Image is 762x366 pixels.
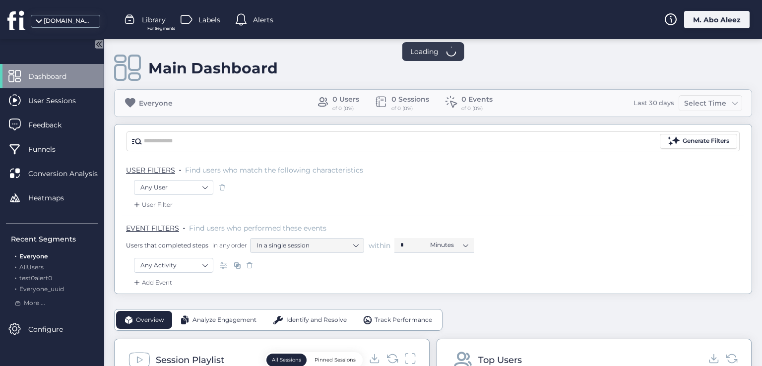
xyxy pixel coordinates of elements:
span: test0alert0 [19,274,52,282]
span: in any order [210,241,247,249]
span: Overview [136,315,164,325]
span: within [369,241,390,250]
span: . [183,222,185,232]
div: Recent Segments [11,234,98,244]
button: Generate Filters [660,134,737,149]
span: More ... [24,299,45,308]
div: M. Abo Aleez [684,11,750,28]
span: Feedback [28,120,76,130]
span: Track Performance [375,315,432,325]
span: Identify and Resolve [286,315,347,325]
div: Main Dashboard [148,59,278,77]
span: AllUsers [19,263,44,271]
div: [DOMAIN_NAME] [44,16,93,26]
span: Conversion Analysis [28,168,113,179]
nz-select-item: Any User [140,180,207,195]
span: Find users who performed these events [189,224,326,233]
span: . [15,261,16,271]
span: User Sessions [28,95,91,106]
span: For Segments [147,25,175,32]
span: . [15,250,16,260]
span: Everyone [19,252,48,260]
div: Add Event [132,278,172,288]
span: Loading [410,46,439,57]
span: . [15,272,16,282]
span: Everyone_uuid [19,285,64,293]
span: USER FILTERS [126,166,175,175]
span: EVENT FILTERS [126,224,179,233]
div: User Filter [132,200,173,210]
span: Labels [198,14,220,25]
span: . [15,283,16,293]
nz-select-item: In a single session [256,238,358,253]
div: Generate Filters [683,136,729,146]
span: Funnels [28,144,70,155]
span: Analyze Engagement [192,315,256,325]
span: Dashboard [28,71,81,82]
span: Library [142,14,166,25]
span: Users that completed steps [126,241,208,249]
span: Alerts [253,14,273,25]
nz-select-item: Minutes [430,238,468,252]
span: . [179,164,181,174]
nz-select-item: Any Activity [140,258,207,273]
span: Heatmaps [28,192,79,203]
span: Configure [28,324,78,335]
span: Find users who match the following characteristics [185,166,363,175]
